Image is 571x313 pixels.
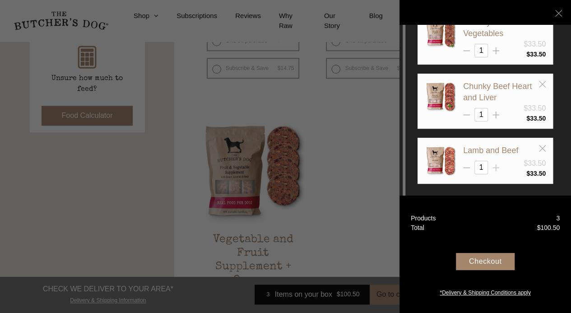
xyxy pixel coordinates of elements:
[526,115,530,122] span: $
[537,224,560,231] bdi: 100.50
[524,103,546,114] div: $33.50
[425,145,456,177] img: Lamb and Beef
[526,170,546,177] bdi: 33.50
[524,39,546,50] div: $33.50
[411,223,424,233] div: Total
[425,81,456,112] img: Chunky Beef Heart and Liver
[456,253,515,270] div: Checkout
[537,224,540,231] span: $
[411,214,436,223] div: Products
[526,51,546,58] bdi: 33.50
[556,214,560,223] div: 3
[524,158,546,169] div: $33.50
[526,51,530,58] span: $
[526,170,530,177] span: $
[399,286,571,297] a: *Delivery & Shipping Conditions apply
[399,196,571,313] a: Products 3 Total $100.50 Checkout
[463,146,518,155] a: Lamb and Beef
[526,115,546,122] bdi: 33.50
[463,82,532,102] a: Chunky Beef Heart and Liver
